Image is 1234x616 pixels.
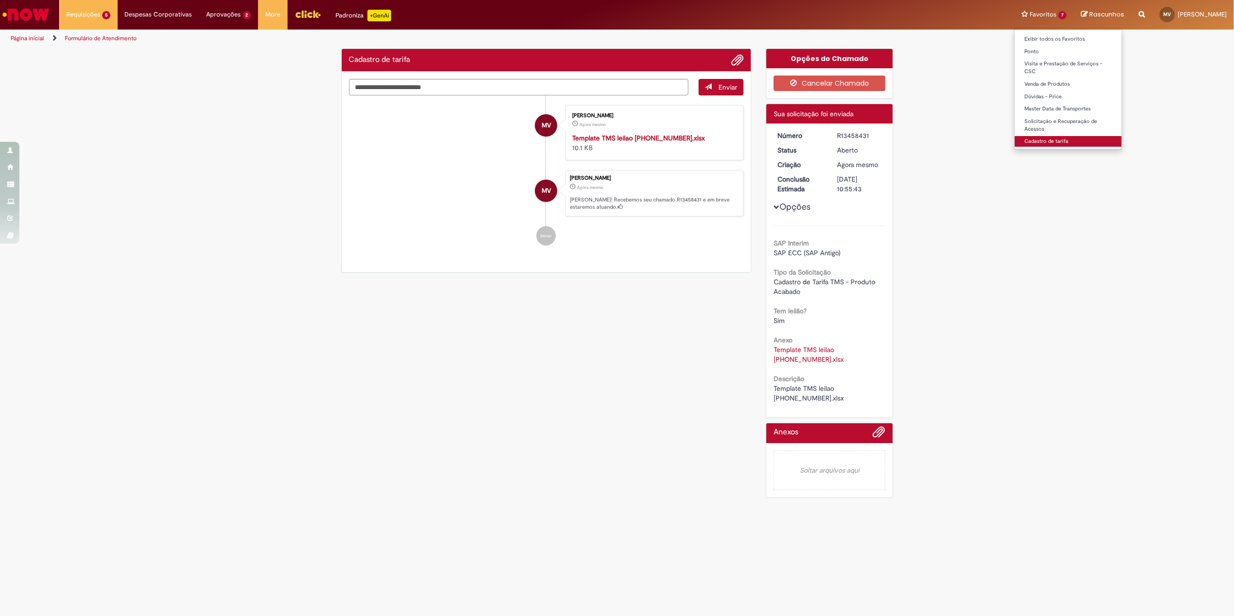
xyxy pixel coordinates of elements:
[535,180,557,202] div: Mateus Marinho Vian
[367,10,391,21] p: +GenAi
[774,345,844,364] a: Download de Template TMS leilao 83849 436 x 603.xlsx
[1015,116,1122,134] a: Solicitação e Recuperação de Acessos
[66,10,100,19] span: Requisições
[11,34,44,42] a: Página inicial
[243,11,251,19] span: 2
[1015,59,1122,77] a: Visita e Prestação de Serviços - CSC
[349,170,744,216] li: Mateus Marinho Vian
[774,277,877,296] span: Cadastro de Tarifa TMS - Produto Acabado
[1058,11,1066,19] span: 7
[349,79,689,96] textarea: Digite sua mensagem aqui...
[1015,136,1122,147] a: Cadastro de tarifa
[837,160,878,169] time: 28/08/2025 14:55:39
[577,185,603,190] span: Agora mesmo
[837,160,878,169] span: Agora mesmo
[579,122,606,127] time: 28/08/2025 14:55:35
[770,145,830,155] dt: Status
[207,10,241,19] span: Aprovações
[1089,10,1124,19] span: Rascunhos
[1015,79,1122,90] a: Venda de Produtos
[837,145,882,155] div: Aberto
[873,426,885,443] button: Adicionar anexos
[774,109,853,118] span: Sua solicitação foi enviada
[335,10,391,21] div: Padroniza
[774,307,807,315] b: Tem leilão?
[349,95,744,255] ul: Histórico de tíquete
[774,316,785,325] span: Sim
[1163,11,1171,17] span: MV
[570,196,738,211] p: [PERSON_NAME]! Recebemos seu chamado R13458431 e em breve estaremos atuando.
[542,179,551,202] span: MV
[535,114,557,137] div: Mateus Marinho Vian
[1081,10,1124,19] a: Rascunhos
[774,268,831,277] b: Tipo da Solicitação
[295,7,321,21] img: click_logo_yellow_360x200.png
[770,174,830,194] dt: Conclusão Estimada
[1,5,51,24] img: ServiceNow
[774,336,792,344] b: Anexo
[731,54,744,66] button: Adicionar anexos
[699,79,744,95] button: Enviar
[577,185,603,190] time: 28/08/2025 14:55:39
[1015,92,1122,102] a: Dúvidas - Price
[774,76,885,91] button: Cancelar Chamado
[770,160,830,169] dt: Criação
[718,83,737,92] span: Enviar
[766,49,893,68] div: Opções do Chamado
[572,134,705,142] a: Template TMS leilao [PHONE_NUMBER].xlsx
[542,114,551,137] span: MV
[774,428,798,437] h2: Anexos
[1015,46,1122,57] a: Ponto
[572,113,733,119] div: [PERSON_NAME]
[349,56,411,64] h2: Cadastro de tarifa Histórico de tíquete
[837,160,882,169] div: 28/08/2025 14:55:39
[1015,34,1122,45] a: Exibir todos os Favoritos
[1178,10,1227,18] span: [PERSON_NAME]
[774,239,809,247] b: SAP Interim
[572,133,733,153] div: 10.1 KB
[7,30,815,47] ul: Trilhas de página
[774,384,844,402] span: Template TMS leilao [PHONE_NUMBER].xlsx
[774,248,840,257] span: SAP ECC (SAP Antigo)
[774,450,885,490] em: Soltar arquivos aqui
[1015,104,1122,114] a: Master Data de Transportes
[579,122,606,127] span: Agora mesmo
[1030,10,1056,19] span: Favoritos
[837,174,882,194] div: [DATE] 10:55:43
[770,131,830,140] dt: Número
[1014,29,1122,150] ul: Favoritos
[570,175,738,181] div: [PERSON_NAME]
[102,11,110,19] span: 5
[774,374,804,383] b: Descrição
[265,10,280,19] span: More
[837,131,882,140] div: R13458431
[65,34,137,42] a: Formulário de Atendimento
[125,10,192,19] span: Despesas Corporativas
